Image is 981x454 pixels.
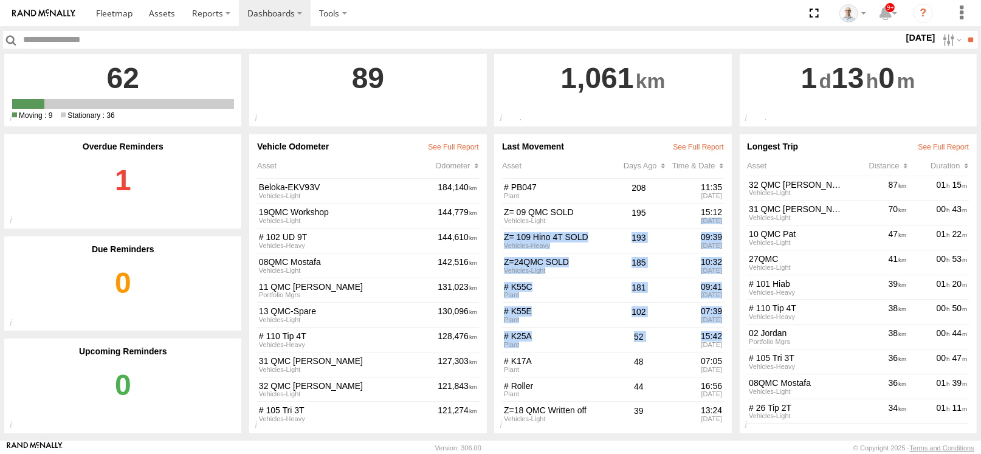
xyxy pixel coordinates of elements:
[749,353,845,363] a: # 105 Tri 3T
[257,161,435,170] div: Asset
[847,351,908,371] div: 36
[12,9,75,18] img: rand-logo.svg
[257,49,479,96] a: 89
[665,207,722,218] div: 15:12
[259,182,435,193] a: Beloka-EKV93V
[7,442,63,454] a: Visit our Website
[12,142,234,151] div: Overdue Reminders
[747,49,969,96] a: 1 13 0
[853,444,974,452] div: © Copyright 2025 -
[624,161,672,170] div: Click to Sort
[665,193,722,199] div: [DATE]
[504,218,613,224] div: Vehicles-Light
[259,218,435,224] div: View Group Details
[12,111,52,120] span: 9
[847,376,908,396] div: 36
[952,403,968,413] span: 11
[614,305,663,325] div: 102
[504,207,613,218] a: Z= 09 QMC SOLD
[749,239,845,246] div: Vehicles-Light
[259,242,435,249] div: View Group Details
[502,161,624,170] div: Asset
[504,232,613,242] a: Z= 109 Hino 4T SOLD
[952,204,968,214] span: 43
[749,403,845,413] a: # 26 Tip 2T
[436,161,479,170] div: Click to Sort
[436,280,479,300] div: 131,023
[614,255,663,275] div: 185
[952,279,968,289] span: 20
[4,113,30,126] div: Total Active/Deployed Assets
[4,215,30,229] div: Total number of overdue notifications generated from your asset reminders
[665,391,722,397] div: [DATE]
[665,366,722,373] div: [DATE]
[504,331,613,342] a: # K25A
[952,303,968,313] span: 50
[436,305,479,325] div: 130,096
[749,314,845,320] div: Vehicles-Heavy
[259,342,435,348] div: View Group Details
[847,401,908,421] div: 34
[937,378,950,388] span: 01
[952,180,968,190] span: 15
[847,326,908,346] div: 38
[259,416,435,422] div: View Group Details
[259,356,435,366] a: 31 QMC [PERSON_NAME]
[937,328,950,338] span: 00
[614,280,663,300] div: 181
[259,391,435,397] div: View Group Details
[937,303,950,313] span: 00
[665,267,722,274] div: [DATE]
[665,282,722,292] div: 09:41
[259,331,435,342] a: # 110 Tip 4T
[937,353,950,363] span: 00
[749,339,845,345] div: Portfolio Mgrs
[435,444,481,452] div: Version: 306.00
[749,229,845,239] a: 10 QMC Pat
[614,379,663,399] div: 44
[749,303,845,314] a: # 110 Tip 4T
[259,292,435,298] div: View Group Details
[749,279,845,289] a: # 101 Hiab
[847,178,908,198] div: 87
[259,381,435,391] a: 32 QMC [PERSON_NAME]
[504,381,613,391] a: # Roller
[747,161,847,170] div: Asset
[749,215,845,221] div: Vehicles-Light
[665,342,722,348] div: [DATE]
[249,113,275,126] div: Total completed Trips within the selected period
[504,182,613,193] a: # PB047
[749,254,845,264] a: 27QMC
[749,413,845,419] div: Vehicles-Light
[61,111,114,120] span: 36
[665,317,722,323] div: [DATE]
[259,405,435,416] a: # 105 Tri 3T
[908,161,969,170] div: Click to Sort
[665,306,722,317] div: 07:39
[259,207,435,218] a: 19QMC Workshop
[665,416,722,422] div: [DATE]
[257,142,479,151] div: Vehicle Odometer
[12,49,234,96] a: 62
[952,328,968,338] span: 44
[749,363,845,370] div: Vehicles-Heavy
[504,317,613,323] div: Plant
[614,404,663,424] div: 39
[665,232,722,242] div: 09:39
[749,264,845,271] div: Vehicles-Light
[259,282,435,292] a: 11 QMC [PERSON_NAME]
[879,49,915,108] span: 0
[259,232,435,242] a: # 102 UD 9T
[504,342,613,348] div: Plant
[504,193,613,199] div: Plant
[259,366,435,373] div: View Group Details
[436,205,479,225] div: 144,779
[665,292,722,298] div: [DATE]
[494,113,520,126] div: Total distance travelled by assets
[614,230,663,250] div: 193
[847,227,908,247] div: 47
[12,254,234,323] a: 0
[494,420,520,433] div: Top 15 assets since last movement
[504,257,613,267] a: Z=24QMC SOLD
[259,257,435,267] a: 08QMC Mostafa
